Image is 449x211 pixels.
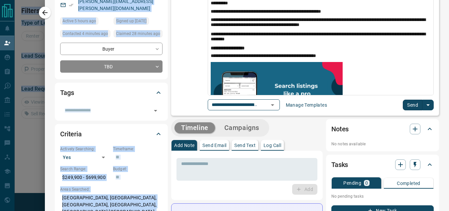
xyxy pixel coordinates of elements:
div: Mon Aug 18 2025 [60,30,110,39]
button: Timeline [174,122,215,133]
p: Budget: [113,166,163,172]
h2: Notes [331,124,349,134]
div: Tags [60,85,163,101]
svg: Email Verified [69,3,73,7]
p: Actively Searching: [60,146,110,152]
div: TBD [60,60,163,73]
p: No pending tasks [331,191,434,201]
div: Mon Aug 18 2025 [60,17,110,27]
p: Search Range: [60,166,110,172]
div: Mon Aug 18 2025 [114,30,163,39]
h2: Tasks [331,159,348,170]
button: Open [268,100,277,110]
span: Signed up [DATE] [116,18,147,24]
p: Send Email [202,143,226,148]
span: Active 5 hours ago [62,18,96,24]
p: Send Text [234,143,256,148]
p: Areas Searched: [60,186,163,192]
p: $249,900 - $699,900 [60,172,110,183]
button: Send [403,100,422,110]
div: split button [403,100,434,110]
button: Open [151,106,160,115]
h2: Tags [60,87,74,98]
div: Sat Aug 09 2025 [114,17,163,27]
img: search_like_a_pro.png [211,62,343,120]
div: Notes [331,121,434,137]
p: Add Note [174,143,194,148]
h2: Criteria [60,129,82,139]
div: Yes [60,152,110,163]
button: Campaigns [218,122,266,133]
div: Tasks [331,157,434,173]
p: No notes available [331,141,434,147]
p: Timeframe: [113,146,163,152]
span: Claimed 28 minutes ago [116,30,160,37]
div: Criteria [60,126,163,142]
p: Log Call [264,143,281,148]
div: Buyer [60,43,163,55]
span: Contacted 4 minutes ago [62,30,108,37]
button: Manage Templates [282,100,331,110]
p: Completed [397,181,420,186]
p: Pending [343,181,361,185]
p: 0 [365,181,368,185]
